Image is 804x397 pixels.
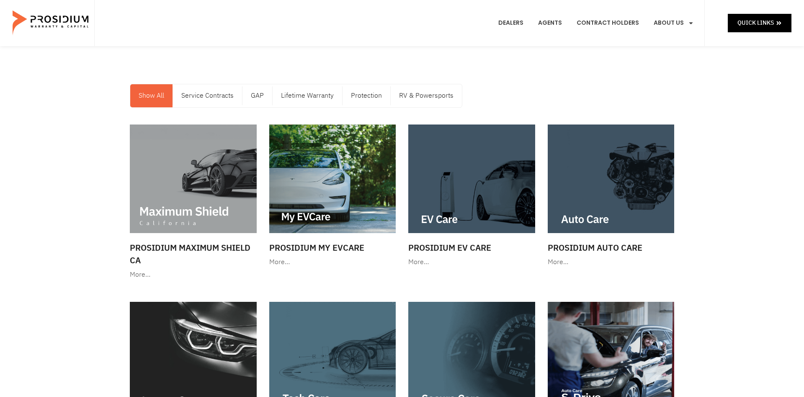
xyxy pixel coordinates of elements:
[269,256,396,268] div: More…
[343,84,390,107] a: Protection
[391,84,462,107] a: RV & Powersports
[647,8,700,39] a: About Us
[570,8,645,39] a: Contract Holders
[130,84,462,107] nav: Menu
[548,241,675,254] h3: Prosidium Auto Care
[492,8,700,39] nav: Menu
[532,8,568,39] a: Agents
[737,18,774,28] span: Quick Links
[492,8,530,39] a: Dealers
[242,84,272,107] a: GAP
[408,256,535,268] div: More…
[269,241,396,254] h3: Prosidium My EVCare
[544,120,679,272] a: Prosidium Auto Care More…
[408,241,535,254] h3: Prosidium EV Care
[130,241,257,267] h3: Prosidium Maximum Shield CA
[273,84,342,107] a: Lifetime Warranty
[173,84,242,107] a: Service Contracts
[265,120,400,272] a: Prosidium My EVCare More…
[130,84,173,107] a: Show All
[728,14,791,32] a: Quick Links
[130,269,257,281] div: More…
[404,120,539,272] a: Prosidium EV Care More…
[548,256,675,268] div: More…
[126,120,261,285] a: Prosidium Maximum Shield CA More…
